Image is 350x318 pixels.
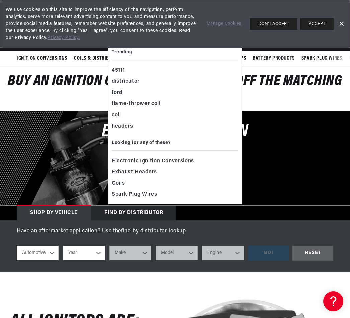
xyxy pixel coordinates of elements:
div: headers [112,121,238,132]
div: Find by Distributor [91,206,176,220]
h3: Electronic Ignition Conversion Kits [75,124,275,156]
span: Exhaust Headers [112,168,157,177]
span: Coils [112,179,125,188]
span: Electronic Ignition Conversions [112,157,194,166]
a: find by distributor lookup [121,228,186,234]
p: Have an aftermarket application? Use the [17,227,333,236]
span: Ignition Conversions [17,55,67,62]
div: coil [112,110,238,121]
select: Model [156,246,197,260]
div: flame-thrower coil [112,98,238,110]
select: Year [63,246,105,260]
div: distributor [112,76,238,87]
span: We use cookies on this site to improve the efficiency of the navigation, perform analytics, serve... [6,6,197,42]
b: Looking for any of these? [112,140,171,145]
select: Engine [202,246,244,260]
summary: Ignition Conversions [17,51,71,66]
span: Spark Plug Wires [301,55,342,62]
summary: Battery Products [249,51,298,66]
select: Make [109,246,151,260]
a: Manage Cookies [207,20,241,27]
div: Shop by vehicle [17,206,91,220]
div: ford [112,87,238,99]
span: Spark Plug Wires [112,190,157,200]
summary: Spark Plug Wires [298,51,346,66]
span: Coils & Distributors [74,55,123,62]
span: Battery Products [253,55,295,62]
a: Privacy Policy. [47,35,80,41]
summary: Coils & Distributors [71,51,126,66]
b: Trending [112,50,132,55]
select: Ride Type [17,246,59,260]
button: DON'T ACCEPT [250,18,297,30]
div: RESET [292,246,333,261]
button: ACCEPT [300,18,334,30]
div: 45111 [112,65,238,76]
a: Dismiss Banner [336,19,346,29]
